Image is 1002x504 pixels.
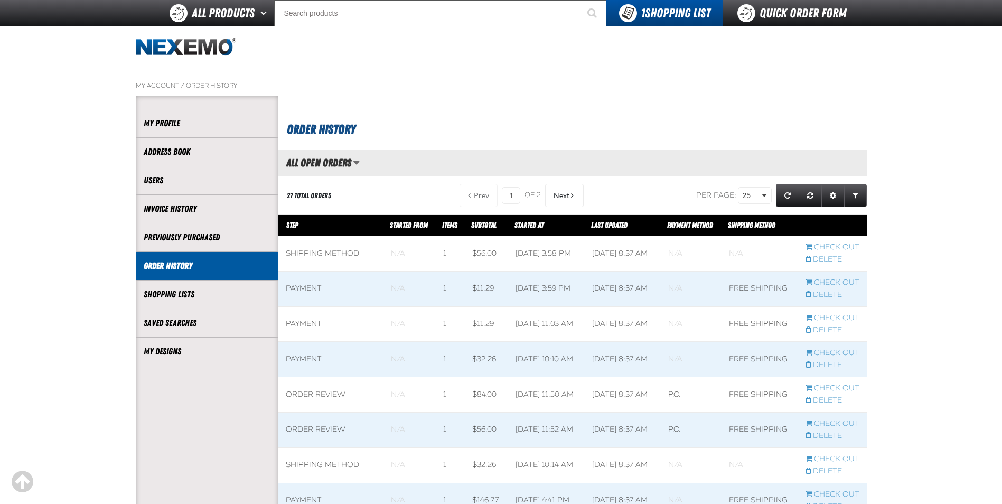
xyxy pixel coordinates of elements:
td: Blank [383,377,436,413]
span: Started From [390,221,428,229]
td: 1 [436,236,465,272]
td: 1 [436,342,465,377]
a: My Profile [144,117,270,129]
div: Shipping Method [286,249,376,259]
button: Next Page [545,184,584,207]
a: Users [144,174,270,186]
td: Free Shipping [722,413,798,448]
a: Expand or Collapse Grid Settings [821,184,845,207]
a: Address Book [144,146,270,158]
a: Previously Purchased [144,231,270,244]
span: Next Page [554,191,569,200]
td: Blank [383,271,436,306]
td: Blank [661,236,722,272]
a: Delete checkout started from [806,466,859,477]
span: Per page: [696,191,736,200]
div: Order Review [286,390,376,400]
td: P.O. [661,413,722,448]
td: Blank [383,342,436,377]
div: Payment [286,284,376,294]
a: Delete checkout started from [806,255,859,265]
strong: 1 [641,6,645,21]
td: $56.00 [465,413,508,448]
a: Subtotal [471,221,497,229]
td: [DATE] 8:37 AM [585,306,661,342]
a: Last Updated [591,221,628,229]
td: [DATE] 8:37 AM [585,342,661,377]
div: Payment [286,354,376,365]
span: Step [286,221,298,229]
td: [DATE] 8:37 AM [585,271,661,306]
td: P.O. [661,377,722,413]
td: Free Shipping [722,306,798,342]
td: Blank [661,342,722,377]
td: [DATE] 8:37 AM [585,447,661,483]
td: [DATE] 8:37 AM [585,236,661,272]
div: 27 Total Orders [287,191,331,201]
a: Home [136,38,236,57]
td: Blank [661,447,722,483]
img: Nexemo logo [136,38,236,57]
td: [DATE] 11:03 AM [508,306,585,342]
a: Order History [186,81,237,90]
a: Continue checkout started from [806,454,859,464]
a: Delete checkout started from [806,290,859,300]
a: My Designs [144,346,270,358]
a: Continue checkout started from [806,348,859,358]
span: / [181,81,184,90]
a: Started At [514,221,544,229]
td: Free Shipping [722,342,798,377]
a: Invoice History [144,203,270,215]
div: Scroll to the top [11,470,34,493]
td: Blank [383,306,436,342]
td: [DATE] 8:37 AM [585,377,661,413]
a: Delete checkout started from [806,325,859,335]
td: [DATE] 3:58 PM [508,236,585,272]
td: Blank [661,271,722,306]
a: Continue checkout started from [806,490,859,500]
div: Shipping Method [286,460,376,470]
a: Expand or Collapse Grid Filters [844,184,867,207]
span: 25 [743,190,760,201]
td: $32.26 [465,447,508,483]
a: Payment Method [667,221,713,229]
a: Reset grid action [799,184,822,207]
td: 1 [436,271,465,306]
td: Free Shipping [722,377,798,413]
td: 1 [436,377,465,413]
span: Order History [287,122,355,137]
a: Refresh grid action [776,184,799,207]
td: Blank [722,447,798,483]
td: [DATE] 11:50 AM [508,377,585,413]
span: Shopping List [641,6,710,21]
a: Delete checkout started from [806,431,859,441]
a: Continue checkout started from [806,384,859,394]
a: Continue checkout started from [806,242,859,253]
td: [DATE] 10:10 AM [508,342,585,377]
a: My Account [136,81,179,90]
a: Order History [144,260,270,272]
input: Current page number [502,187,520,204]
div: Order Review [286,425,376,435]
a: Shopping Lists [144,288,270,301]
td: [DATE] 10:14 AM [508,447,585,483]
a: Continue checkout started from [806,419,859,429]
a: Delete checkout started from [806,360,859,370]
span: of 2 [525,191,541,200]
span: Items [442,221,457,229]
td: Free Shipping [722,271,798,306]
td: 1 [436,447,465,483]
div: Payment [286,319,376,329]
td: Blank [722,236,798,272]
td: [DATE] 11:52 AM [508,413,585,448]
td: Blank [383,413,436,448]
td: $11.29 [465,271,508,306]
td: $56.00 [465,236,508,272]
h2: All Open Orders [278,157,351,169]
td: [DATE] 8:37 AM [585,413,661,448]
td: Blank [383,447,436,483]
